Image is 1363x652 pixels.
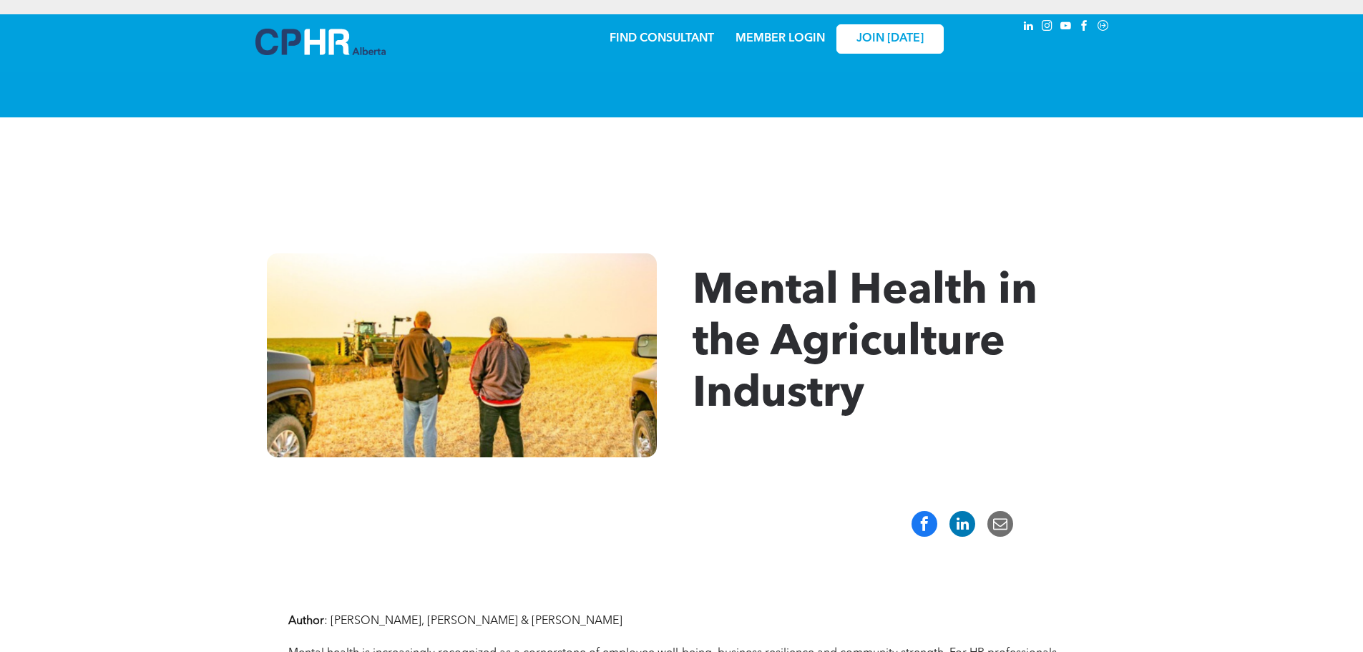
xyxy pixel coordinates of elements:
[736,33,825,44] a: MEMBER LOGIN
[1095,18,1111,37] a: Social network
[836,24,944,54] a: JOIN [DATE]
[610,33,714,44] a: FIND CONSULTANT
[255,29,386,55] img: A blue and white logo for cp alberta
[288,615,324,627] strong: Author
[856,32,924,46] span: JOIN [DATE]
[1058,18,1074,37] a: youtube
[1077,18,1093,37] a: facebook
[1021,18,1037,37] a: linkedin
[693,271,1037,417] span: Mental Health in the Agriculture Industry
[1040,18,1055,37] a: instagram
[324,615,622,627] span: : [PERSON_NAME], [PERSON_NAME] & [PERSON_NAME]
